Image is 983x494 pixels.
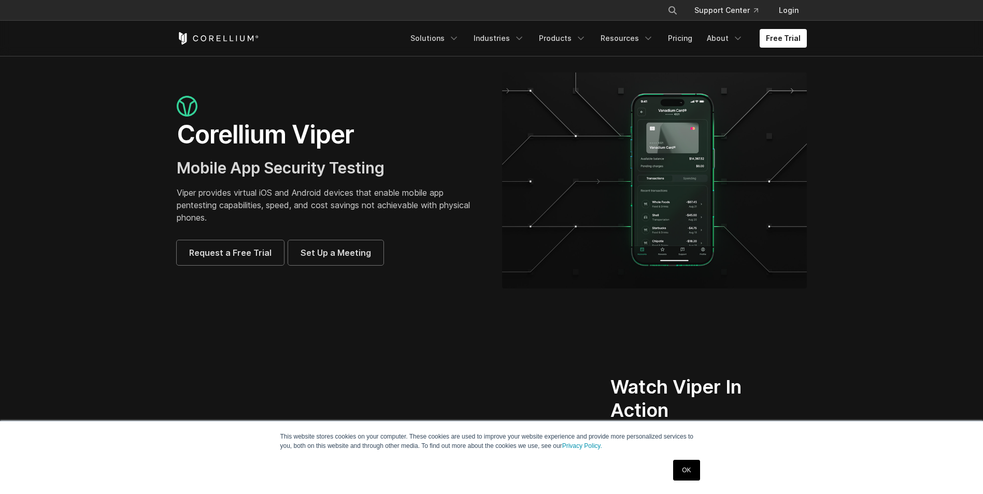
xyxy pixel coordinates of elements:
[663,1,682,20] button: Search
[533,29,592,48] a: Products
[177,119,481,150] h1: Corellium Viper
[686,1,766,20] a: Support Center
[177,186,481,224] p: Viper provides virtual iOS and Android devices that enable mobile app pentesting capabilities, sp...
[655,1,807,20] div: Navigation Menu
[288,240,383,265] a: Set Up a Meeting
[662,29,699,48] a: Pricing
[404,29,465,48] a: Solutions
[177,158,384,177] span: Mobile App Security Testing
[610,375,767,422] h2: Watch Viper In Action
[760,29,807,48] a: Free Trial
[594,29,660,48] a: Resources
[404,29,807,48] div: Navigation Menu
[189,246,272,259] span: Request a Free Trial
[301,246,371,259] span: Set Up a Meeting
[673,460,700,481] a: OK
[280,432,703,451] p: This website stores cookies on your computer. These cookies are used to improve your website expe...
[177,240,284,265] a: Request a Free Trial
[562,442,602,449] a: Privacy Policy.
[177,96,197,117] img: viper_icon_large
[467,29,531,48] a: Industries
[502,72,807,288] img: viper_hero
[177,32,259,45] a: Corellium Home
[701,29,749,48] a: About
[771,1,807,20] a: Login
